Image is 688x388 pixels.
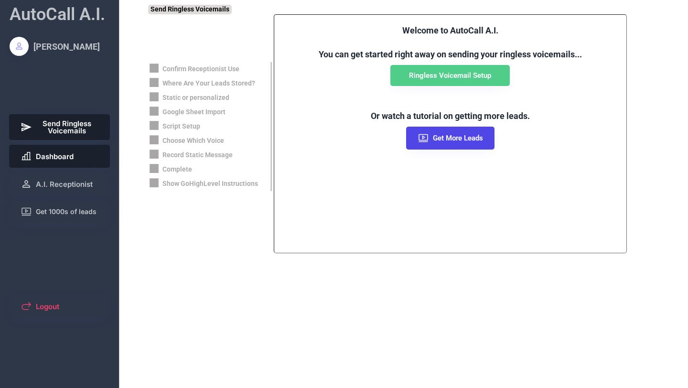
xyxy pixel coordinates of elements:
[33,41,100,53] div: [PERSON_NAME]
[9,200,110,223] button: Get 1000s of leads
[162,179,258,189] div: Show GoHighLevel Instructions
[406,127,494,150] button: Get More Leads
[390,65,510,86] button: Ringless Voicemail Setup
[36,181,93,188] span: A.I. Receptionist
[10,2,105,26] div: AutoCall A.I.
[162,122,200,131] div: Script Setup
[36,153,74,160] span: Dashboard
[162,65,239,74] div: Confirm Receptionist Use
[36,303,59,310] span: Logout
[9,114,110,140] button: Send Ringless Voicemails
[9,295,110,318] button: Logout
[319,25,582,59] font: Welcome to AutoCall A.I. You can get started right away on sending your ringless voicemails...
[9,145,110,168] button: Dashboard
[162,151,233,160] div: Record Static Message
[371,111,530,121] font: Or watch a tutorial on getting more leads.
[36,208,97,215] span: Get 1000s of leads
[162,165,192,174] div: Complete
[9,172,110,195] button: A.I. Receptionist
[148,5,232,14] div: Send Ringless Voicemails
[36,120,99,134] span: Send Ringless Voicemails
[162,108,226,117] div: Google Sheet Import
[162,93,229,103] div: Static or personalized
[162,79,255,88] div: Where Are Your Leads Stored?
[433,135,483,142] span: Get More Leads
[162,136,224,146] div: Choose Which Voice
